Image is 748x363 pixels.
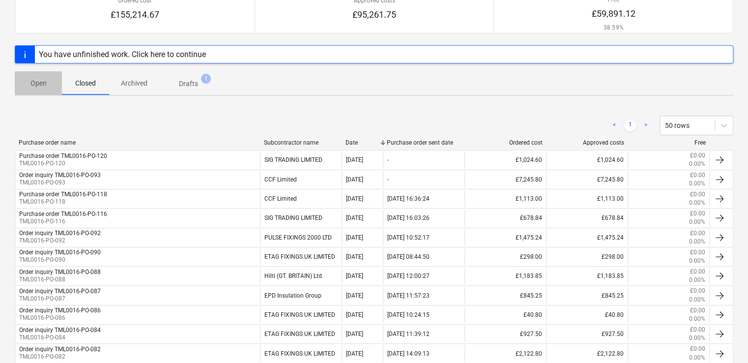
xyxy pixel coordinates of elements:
p: TML0016-PO-087 [19,295,101,303]
div: Order inquiry TML0016-PO-090 [19,249,101,256]
div: Ordered cost [468,139,542,146]
div: [DATE] [346,195,363,202]
p: 0.00% [689,218,705,226]
div: - [387,176,389,183]
div: [DATE] 11:57:23 [387,292,430,299]
div: [DATE] 16:36:24 [387,195,430,202]
div: [DATE] 16:03:26 [387,214,430,221]
p: TML0016-PO-093 [19,179,101,187]
p: Archived [121,78,147,89]
div: Hilti (GT. BRITAIN) Ltd. [260,268,342,284]
div: [DATE] 10:24:15 [387,311,430,318]
div: [DATE] [346,350,363,357]
div: Purchase order TML0016-PO-120 [19,152,107,159]
div: Order inquiry TML0016-PO-084 [19,327,101,333]
p: £0.00 [690,287,705,295]
p: £0.00 [690,268,705,276]
p: 0.00% [689,180,705,188]
div: £7,245.80 [546,171,628,188]
div: ETAG FIXINGS UK LIMITED [260,306,342,323]
p: £0.00 [690,151,705,160]
div: ETAG FIXINGS UK LIMITED [260,326,342,342]
div: SIG TRADING LIMITED [260,210,342,226]
div: - [387,156,389,163]
div: £7,245.80 [464,171,546,188]
p: Open [27,78,50,89]
p: TML0016-PO-082 [19,353,101,361]
div: £2,122.80 [464,345,546,362]
div: Date [345,139,379,146]
div: £1,024.60 [464,151,546,168]
p: 0.00% [689,334,705,342]
div: Purchase order sent date [387,139,460,146]
p: 0.00% [689,257,705,265]
iframe: Chat Widget [699,316,748,363]
div: £1,183.85 [464,268,546,284]
div: Order inquiry TML0016-PO-093 [19,172,101,179]
div: [DATE] 08:44:50 [387,253,430,260]
div: [DATE] 14:09:13 [387,350,430,357]
p: TML0016-PO-090 [19,256,101,264]
div: £1,183.85 [546,268,628,284]
p: £0.00 [690,248,705,257]
p: TML0016-PO-116 [19,217,107,226]
div: £298.00 [546,248,628,265]
div: Purchase order TML0016-PO-116 [19,211,107,217]
div: [DATE] [346,253,363,260]
div: £1,024.60 [546,151,628,168]
div: £845.25 [546,287,628,303]
div: SIG TRADING LIMITED [260,151,342,168]
div: PULSE FIXINGS 2000 LTD [260,229,342,246]
div: £2,122.80 [546,345,628,362]
div: [DATE] [346,311,363,318]
div: Approved costs [550,139,624,146]
div: Subcontractor name [264,139,338,146]
div: £1,113.00 [464,190,546,207]
div: Purchase order TML0016-PO-118 [19,191,107,198]
p: Closed [74,78,97,89]
div: [DATE] 12:00:27 [387,272,430,279]
p: Drafts [179,79,198,89]
div: ETAG FIXINGS UK LIMITED [260,248,342,265]
div: Order inquiry TML0016-PO-087 [19,288,101,295]
div: CCF Limited [260,171,342,188]
div: You have unfinished work. Click here to continue [39,50,206,59]
div: EPD Insulation Group [260,287,342,303]
div: Order inquiry TML0016-PO-086 [19,307,101,314]
div: [DATE] [346,292,363,299]
p: 0.00% [689,354,705,362]
div: [DATE] [346,331,363,337]
div: £40.80 [546,306,628,323]
div: Order inquiry TML0016-PO-088 [19,269,101,275]
p: 38.59% [592,24,635,32]
p: £155,214.67 [111,9,159,21]
div: £927.50 [464,326,546,342]
p: TML0016-PO-120 [19,159,107,168]
p: £0.00 [690,171,705,180]
div: £40.80 [464,306,546,323]
a: Next page [640,120,652,131]
p: £0.00 [690,210,705,218]
p: £0.00 [690,345,705,353]
p: 0.00% [689,199,705,207]
div: Free [632,139,706,146]
div: £845.25 [464,287,546,303]
p: 0.00% [689,238,705,246]
p: TML0016-PO-118 [19,198,107,206]
p: 0.00% [689,276,705,284]
p: TML0016-PO-092 [19,237,101,245]
div: ETAG FIXINGS UK LIMITED [260,345,342,362]
p: TML0016-PO-084 [19,333,101,342]
p: TML0016-PO-086 [19,314,101,322]
a: Page 1 is your current page [624,120,636,131]
div: [DATE] 10:52:17 [387,234,430,241]
a: Previous page [608,120,620,131]
div: [DATE] 11:39:12 [387,331,430,337]
div: £1,113.00 [546,190,628,207]
p: 0.00% [689,296,705,304]
div: £678.84 [546,210,628,226]
div: £678.84 [464,210,546,226]
div: [DATE] [346,156,363,163]
div: £1,475.24 [464,229,546,246]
